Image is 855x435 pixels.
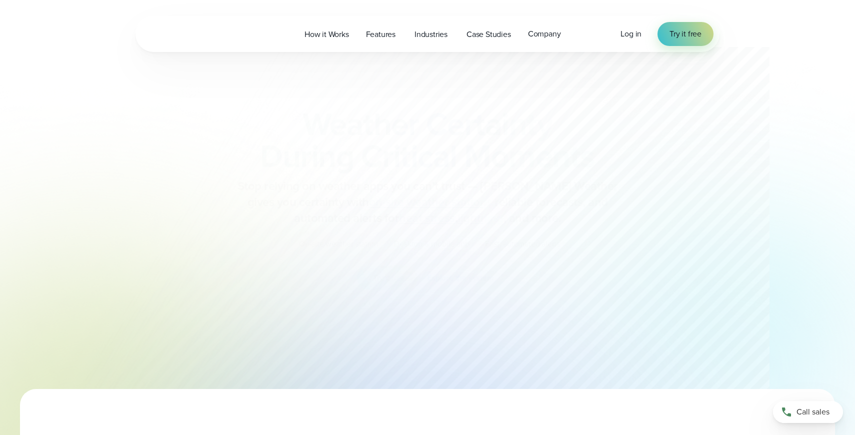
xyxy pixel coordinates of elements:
a: Case Studies [458,24,519,44]
a: Try it free [657,22,713,46]
span: Try it free [669,28,701,40]
span: Features [366,28,395,40]
span: Company [528,28,561,40]
a: Log in [620,28,641,40]
a: How it Works [296,24,357,44]
span: Case Studies [466,28,511,40]
span: Call sales [796,406,829,418]
span: Log in [620,28,641,39]
span: How it Works [304,28,349,40]
a: Call sales [773,401,843,423]
span: Industries [414,28,447,40]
